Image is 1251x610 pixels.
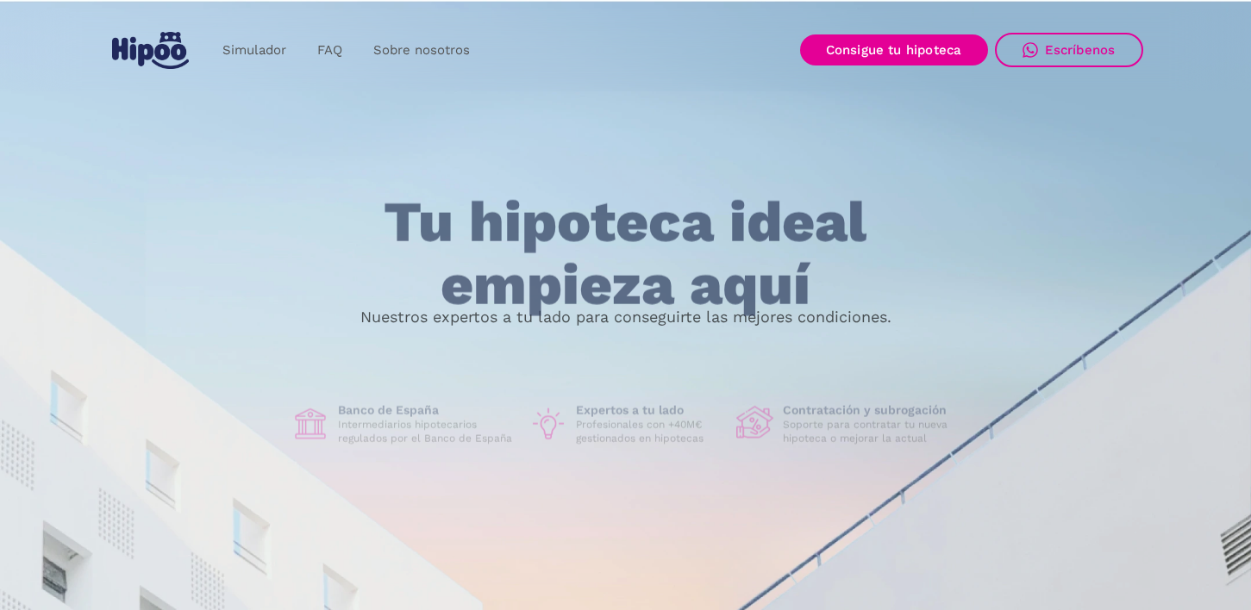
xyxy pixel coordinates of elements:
a: FAQ [302,34,358,67]
h1: Expertos a tu lado [576,402,722,418]
p: Soporte para contratar tu nueva hipoteca o mejorar la actual [783,418,960,445]
h1: Tu hipoteca ideal empieza aquí [298,191,952,316]
p: Profesionales con +40M€ gestionados en hipotecas [576,418,722,445]
a: Consigue tu hipoteca [800,34,988,65]
a: Sobre nosotros [358,34,485,67]
p: Nuestros expertos a tu lado para conseguirte las mejores condiciones. [360,310,891,324]
div: Escríbenos [1045,42,1116,58]
a: home [109,25,193,76]
h1: Banco de España [338,402,516,418]
a: Escríbenos [995,33,1143,67]
a: Simulador [207,34,302,67]
h1: Contratación y subrogación [783,402,960,418]
p: Intermediarios hipotecarios regulados por el Banco de España [338,418,516,445]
